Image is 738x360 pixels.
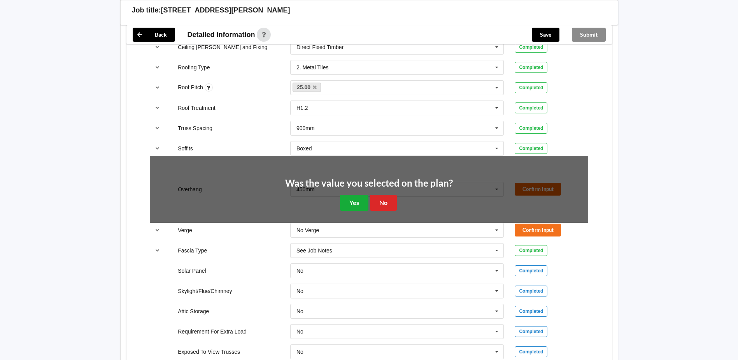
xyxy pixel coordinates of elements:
div: Completed [515,306,547,317]
h3: Job title: [132,6,161,15]
div: Direct Fixed Timber [296,44,344,50]
div: Completed [515,326,547,337]
button: reference-toggle [150,244,165,258]
button: reference-toggle [150,60,165,74]
div: Completed [515,286,547,296]
div: H1.2 [296,105,308,111]
button: Confirm input [515,224,561,236]
div: See Job Notes [296,248,332,253]
div: Completed [515,102,547,113]
label: Roof Pitch [178,84,204,90]
div: Completed [515,123,547,134]
button: reference-toggle [150,40,165,54]
label: Attic Storage [178,308,209,314]
button: No [370,195,397,211]
a: 25.00 [293,83,321,92]
label: Roof Treatment [178,105,216,111]
div: No [296,349,303,355]
div: Completed [515,346,547,357]
div: Completed [515,62,547,73]
div: 900mm [296,125,315,131]
button: Save [532,28,559,42]
div: No Verge [296,228,319,233]
label: Skylight/Flue/Chimney [178,288,232,294]
label: Solar Panel [178,268,206,274]
div: Completed [515,143,547,154]
div: Completed [515,245,547,256]
label: Truss Spacing [178,125,212,131]
button: Back [133,28,175,42]
button: reference-toggle [150,223,165,237]
div: No [296,329,303,334]
div: Completed [515,42,547,53]
div: Boxed [296,146,312,151]
label: Ceiling [PERSON_NAME] and Fixing [178,44,267,50]
span: Detailed information [188,31,255,38]
div: Completed [515,82,547,93]
div: No [296,309,303,314]
button: reference-toggle [150,101,165,115]
button: reference-toggle [150,141,165,155]
label: Soffits [178,145,193,152]
label: Roofing Type [178,64,210,71]
h2: Was the value you selected on the plan? [285,177,453,189]
button: reference-toggle [150,81,165,95]
div: Completed [515,265,547,276]
h3: [STREET_ADDRESS][PERSON_NAME] [161,6,290,15]
label: Requirement For Extra Load [178,328,247,335]
label: Exposed To View Trusses [178,349,240,355]
button: reference-toggle [150,121,165,135]
div: No [296,268,303,274]
div: 2. Metal Tiles [296,65,328,70]
label: Verge [178,227,192,233]
button: Yes [340,195,368,211]
label: Fascia Type [178,247,207,254]
div: No [296,288,303,294]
